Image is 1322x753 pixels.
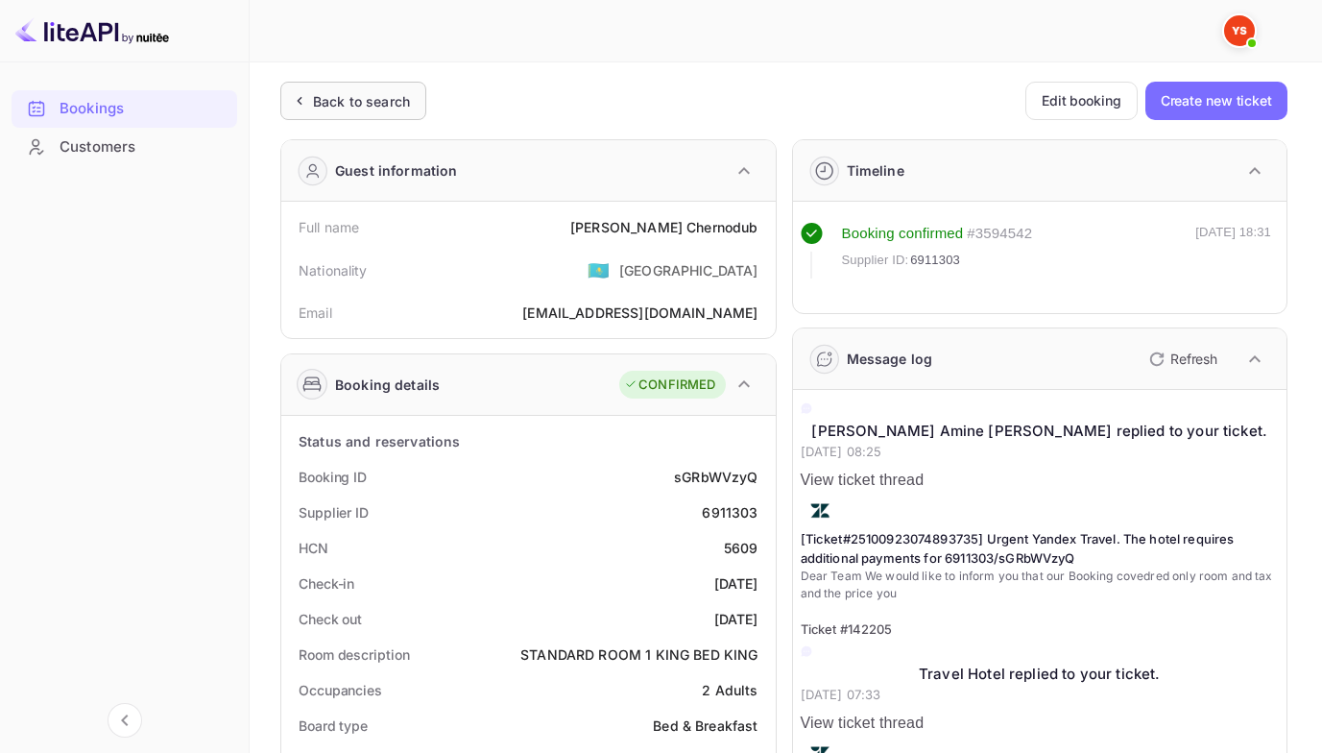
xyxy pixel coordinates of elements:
div: Back to search [313,91,410,111]
div: Status and reservations [299,431,460,451]
button: Collapse navigation [108,703,142,738]
div: Email [299,303,332,323]
div: Check out [299,609,362,629]
div: Occupancies [299,680,382,700]
img: Yandex Support [1224,15,1255,46]
span: United States [588,253,610,287]
div: [GEOGRAPHIC_DATA] [619,260,758,280]
p: View ticket thread [801,712,1280,735]
div: # 3594542 [967,223,1032,245]
img: AwvSTEc2VUhQAAAAAElFTkSuQmCC [801,492,839,530]
div: [PERSON_NAME] Amine [PERSON_NAME] replied to your ticket. [801,421,1280,443]
p: [DATE] 07:33 [801,686,1280,705]
p: Refresh [1170,349,1217,369]
p: Dear Team We would like to inform you that our Booking covedred only room and tax and the price you [801,568,1280,602]
div: Bookings [60,98,228,120]
div: Guest information [335,160,458,181]
div: sGRbWVzyQ [674,467,757,487]
div: Room description [299,644,409,665]
div: [DATE] [714,573,758,594]
div: 6911303 [702,502,757,522]
div: [EMAIL_ADDRESS][DOMAIN_NAME] [522,303,757,323]
div: 2 Adults [702,680,757,700]
div: Customers [12,129,237,166]
div: Travel Hotel replied to your ticket. [801,664,1280,686]
span: Ticket #142205 [801,621,893,637]
div: Timeline [847,160,904,181]
div: HCN [299,538,328,558]
p: View ticket thread [801,469,1280,492]
div: Booking details [335,375,440,395]
p: [DATE] 08:25 [801,443,1280,462]
div: Bed & Breakfast [653,716,757,736]
button: Edit booking [1025,82,1138,120]
div: [PERSON_NAME] Chernodub [570,217,757,237]
div: Board type [299,716,368,736]
div: Booking ID [299,467,367,487]
div: Nationality [299,260,368,280]
div: Message log [847,349,933,369]
div: Booking confirmed [842,223,964,245]
div: 5609 [724,538,758,558]
button: Refresh [1138,344,1225,375]
span: Supplier ID: [842,251,909,270]
div: [DATE] 18:31 [1195,223,1271,279]
div: CONFIRMED [624,376,715,395]
img: LiteAPI logo [15,15,169,46]
p: [Ticket#25100923074893735] Urgent Yandex Travel. The hotel requires additional payments for 69113... [801,530,1280,568]
button: Create new ticket [1145,82,1287,120]
div: Bookings [12,90,237,128]
div: Supplier ID [299,502,369,522]
div: STANDARD ROOM 1 KING BED KING [520,644,757,665]
span: 6911303 [910,251,960,270]
div: Check-in [299,573,354,594]
div: Customers [60,136,228,158]
a: Customers [12,129,237,164]
a: Bookings [12,90,237,126]
div: Full name [299,217,359,237]
div: [DATE] [714,609,758,629]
